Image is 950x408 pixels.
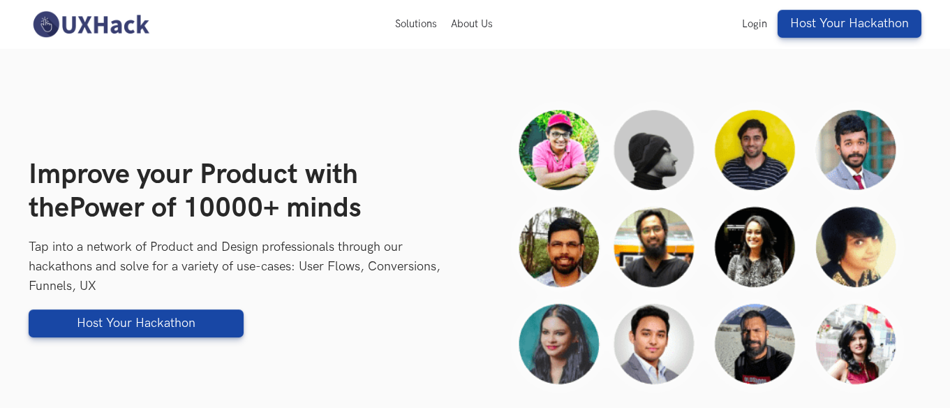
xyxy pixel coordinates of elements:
img: UXHack-logo.png [29,10,153,39]
a: Host Your Hackathon [778,10,921,38]
h1: Improve your Product with the [29,158,458,225]
span: Power of 10000+ minds [69,191,362,225]
a: Host Your Hackathon [29,309,244,337]
a: Login [735,18,774,30]
p: Tap into a network of Product and Design professionals through our hackathons and solve for a var... [29,238,458,297]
